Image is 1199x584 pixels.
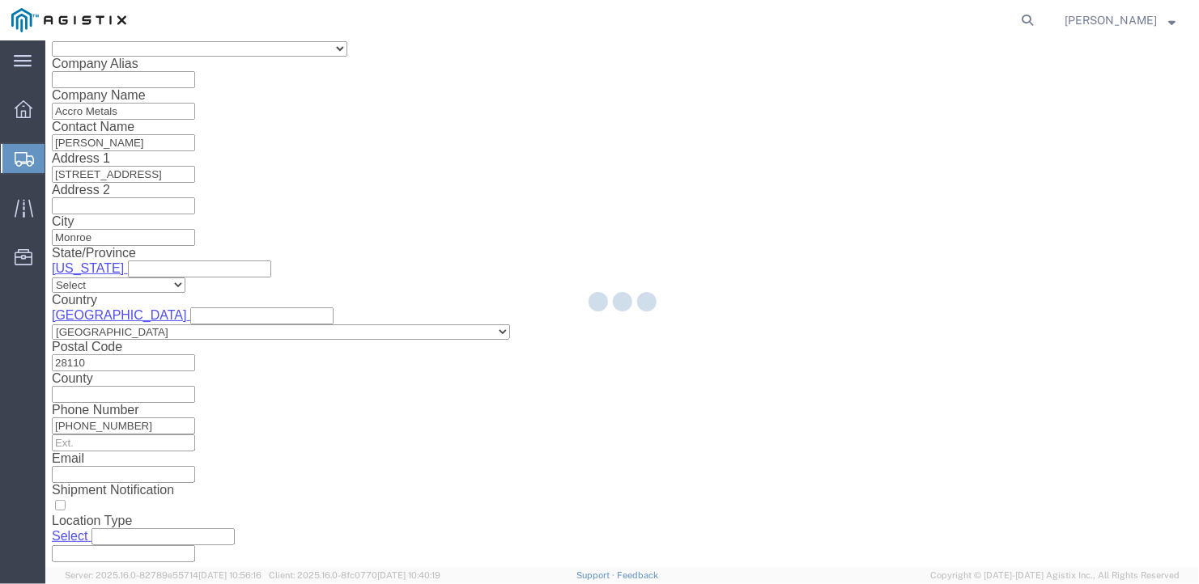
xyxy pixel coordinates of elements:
a: Feedback [617,570,658,580]
a: Support [576,570,617,580]
span: Craig McCausland [1065,11,1157,29]
span: Server: 2025.16.0-82789e55714 [65,570,261,580]
span: Client: 2025.16.0-8fc0770 [269,570,440,580]
span: [DATE] 10:40:19 [377,570,440,580]
span: [DATE] 10:56:16 [198,570,261,580]
button: [PERSON_NAME] [1064,11,1176,30]
img: logo [11,8,126,32]
span: Copyright © [DATE]-[DATE] Agistix Inc., All Rights Reserved [930,569,1180,582]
